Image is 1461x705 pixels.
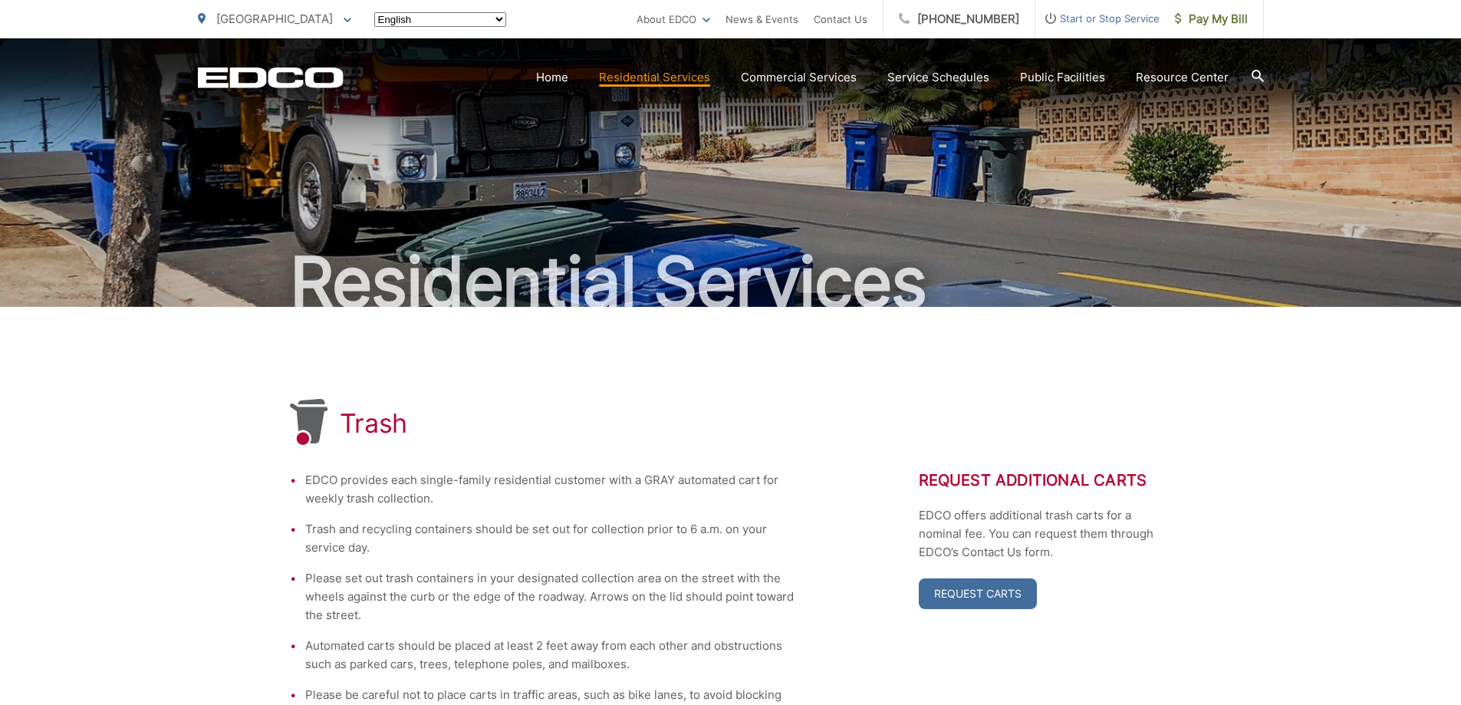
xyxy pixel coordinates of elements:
[599,68,710,87] a: Residential Services
[919,506,1172,562] p: EDCO offers additional trash carts for a nominal fee. You can request them through EDCO’s Contact...
[305,637,796,674] li: Automated carts should be placed at least 2 feet away from each other and obstructions such as pa...
[919,578,1037,609] a: Request Carts
[887,68,989,87] a: Service Schedules
[305,569,796,624] li: Please set out trash containers in your designated collection area on the street with the wheels ...
[340,408,408,439] h1: Trash
[305,520,796,557] li: Trash and recycling containers should be set out for collection prior to 6 a.m. on your service day.
[919,471,1172,489] h2: Request Additional Carts
[741,68,857,87] a: Commercial Services
[1020,68,1105,87] a: Public Facilities
[216,12,333,26] span: [GEOGRAPHIC_DATA]
[1175,10,1248,28] span: Pay My Bill
[198,67,344,88] a: EDCD logo. Return to the homepage.
[814,10,867,28] a: Contact Us
[1136,68,1229,87] a: Resource Center
[198,244,1264,321] h2: Residential Services
[726,10,798,28] a: News & Events
[305,471,796,508] li: EDCO provides each single-family residential customer with a GRAY automated cart for weekly trash...
[637,10,710,28] a: About EDCO
[374,12,506,27] select: Select a language
[536,68,568,87] a: Home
